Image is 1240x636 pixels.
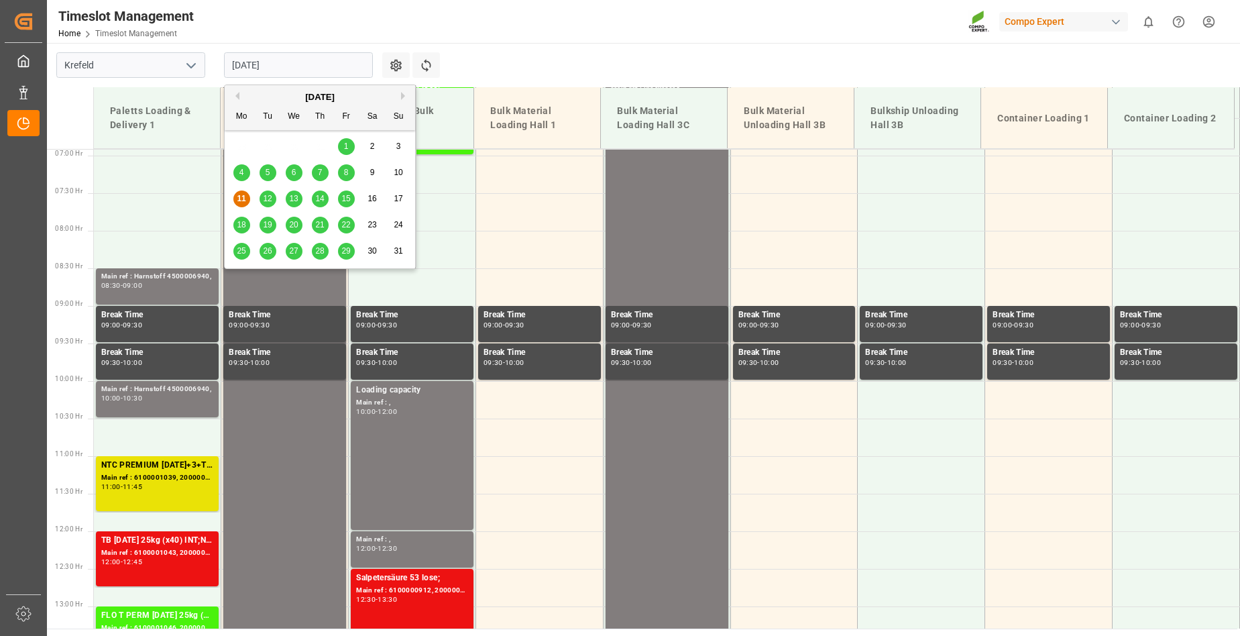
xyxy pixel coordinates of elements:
button: show 0 new notifications [1133,7,1164,37]
div: Break Time [738,346,850,360]
div: FLO T PERM [DATE] 25kg (x40) INT; [101,609,213,623]
div: Choose Sunday, August 17th, 2025 [390,191,407,207]
div: Break Time [101,309,213,322]
div: Bulk Material Loading Hall 3C [612,99,716,138]
button: Compo Expert [999,9,1133,34]
div: 09:00 [611,322,630,328]
div: 10:00 [632,360,652,366]
div: Break Time [484,346,596,360]
div: 12:00 [356,545,376,551]
div: 09:00 [123,282,142,288]
div: - [121,282,123,288]
div: 09:00 [101,322,121,328]
div: 10:00 [887,360,907,366]
div: - [757,360,759,366]
span: 19 [263,220,272,229]
div: - [757,322,759,328]
span: 22 [341,220,350,229]
span: 16 [368,194,376,203]
div: - [376,360,378,366]
span: 09:30 Hr [55,337,82,345]
div: Choose Friday, August 22nd, 2025 [338,217,355,233]
div: 10:00 [250,360,270,366]
span: 07:00 Hr [55,150,82,157]
div: Choose Monday, August 25th, 2025 [233,243,250,260]
div: Break Time [484,309,596,322]
div: 13:30 [378,596,397,602]
div: - [630,322,632,328]
button: Next Month [401,92,409,100]
span: 10:30 Hr [55,413,82,420]
div: 10:00 [101,395,121,401]
div: Mo [233,109,250,125]
div: - [630,360,632,366]
span: 13:00 Hr [55,600,82,608]
div: Choose Monday, August 4th, 2025 [233,164,250,181]
span: 12 [263,194,272,203]
div: Timeslot Management [58,6,194,26]
span: 18 [237,220,245,229]
div: 10:00 [378,360,397,366]
div: Choose Thursday, August 28th, 2025 [312,243,329,260]
a: Home [58,29,80,38]
div: Choose Sunday, August 3rd, 2025 [390,138,407,155]
div: 10:00 [1141,360,1161,366]
div: We [286,109,302,125]
div: 09:30 [378,322,397,328]
div: 09:30 [484,360,503,366]
div: 09:30 [101,360,121,366]
span: 10:00 Hr [55,375,82,382]
span: 25 [237,246,245,256]
div: Choose Thursday, August 7th, 2025 [312,164,329,181]
div: 09:30 [250,322,270,328]
div: Break Time [865,309,977,322]
span: 5 [266,168,270,177]
div: - [376,322,378,328]
div: Choose Sunday, August 31st, 2025 [390,243,407,260]
span: 12:30 Hr [55,563,82,570]
span: 08:00 Hr [55,225,82,232]
input: Type to search/select [56,52,205,78]
div: 10:00 [1014,360,1033,366]
div: Break Time [356,346,468,360]
div: 09:30 [1141,322,1161,328]
div: 09:30 [611,360,630,366]
div: Loading capacity [356,384,468,397]
div: - [885,322,887,328]
div: - [248,322,250,328]
div: Choose Tuesday, August 26th, 2025 [260,243,276,260]
div: 10:00 [760,360,779,366]
div: Main ref : Harnstoff 4500006940, [101,384,213,395]
div: - [121,559,123,565]
div: Break Time [865,346,977,360]
div: Break Time [229,346,341,360]
div: 09:30 [865,360,885,366]
div: - [885,360,887,366]
div: - [503,322,505,328]
div: Main ref : 6100001043, 2000000984; 2000000777;2000000289; [101,547,213,559]
div: Main ref : 6100001039, 2000000560; [101,472,213,484]
div: 09:30 [505,322,524,328]
span: 10 [394,168,402,177]
div: 11:00 [101,484,121,490]
div: Choose Friday, August 29th, 2025 [338,243,355,260]
div: Choose Wednesday, August 6th, 2025 [286,164,302,181]
div: 09:30 [632,322,652,328]
div: TB [DATE] 25kg (x40) INT;NTC PREMIUM [DATE] FOL 25 INT (MSE);NUS Premium 1000L IBC *PD;FLO T TURF... [101,534,213,547]
div: Choose Friday, August 8th, 2025 [338,164,355,181]
div: Su [390,109,407,125]
div: 11:45 [123,484,142,490]
div: 12:30 [378,545,397,551]
span: 30 [368,246,376,256]
div: [DATE] [225,91,415,104]
span: 09:00 Hr [55,300,82,307]
div: Break Time [1120,346,1232,360]
div: 12:00 [101,559,121,565]
div: Bulk Material Unloading Hall 3B [738,99,843,138]
div: - [376,596,378,602]
span: 1 [344,142,349,151]
div: NTC PREMIUM [DATE]+3+TE 600kg BB; [101,459,213,472]
div: Choose Wednesday, August 27th, 2025 [286,243,302,260]
span: 9 [370,168,375,177]
div: 09:00 [484,322,503,328]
